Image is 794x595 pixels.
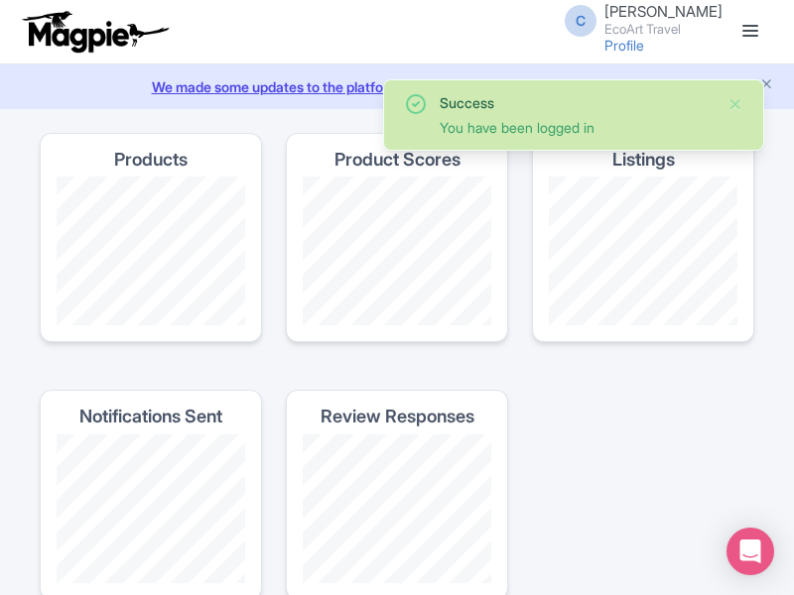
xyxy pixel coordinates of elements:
small: EcoArt Travel [604,23,723,36]
span: C [565,5,596,37]
img: logo-ab69f6fb50320c5b225c76a69d11143b.png [18,10,172,54]
div: Success [440,92,712,113]
h4: Listings [612,150,675,170]
div: You have been logged in [440,117,712,138]
a: We made some updates to the platform. Read more about the new layout [12,76,782,97]
h4: Notifications Sent [79,407,222,426]
a: Profile [604,37,644,54]
a: C [PERSON_NAME] EcoArt Travel [553,4,723,36]
div: Open Intercom Messenger [727,528,774,575]
h4: Products [114,150,188,170]
h4: Product Scores [334,150,461,170]
button: Close [728,92,743,116]
h4: Review Responses [321,407,474,426]
button: Close announcement [759,74,774,97]
span: [PERSON_NAME] [604,2,723,21]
